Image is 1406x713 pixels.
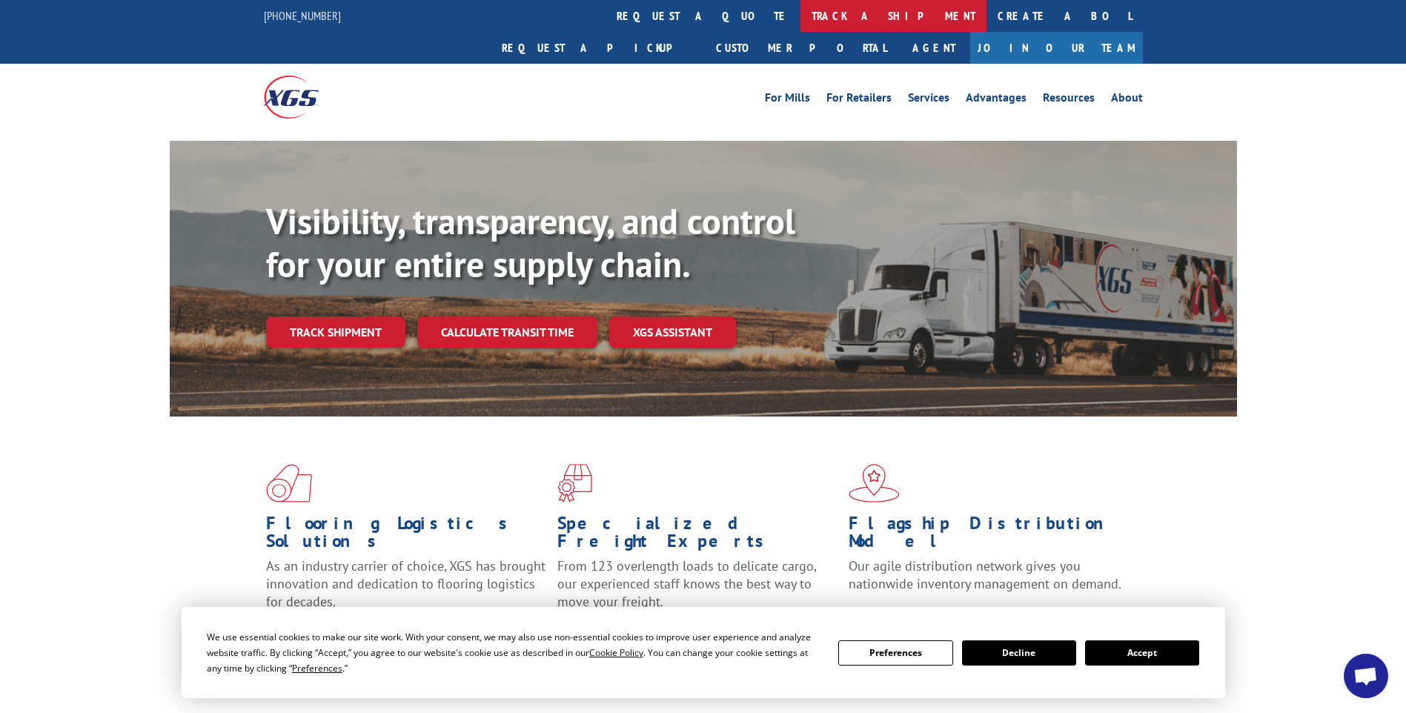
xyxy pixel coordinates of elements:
a: Open chat [1344,654,1388,698]
a: Join Our Team [970,32,1143,64]
h1: Flagship Distribution Model [849,514,1129,557]
a: [PHONE_NUMBER] [264,8,341,23]
div: Cookie Consent Prompt [182,607,1225,698]
a: XGS ASSISTANT [609,316,736,348]
a: About [1111,92,1143,108]
h1: Flooring Logistics Solutions [266,514,546,557]
a: Agent [898,32,970,64]
b: Visibility, transparency, and control for your entire supply chain. [266,198,795,287]
span: Cookie Policy [589,646,643,659]
button: Decline [962,640,1076,666]
img: xgs-icon-focused-on-flooring-red [557,464,592,503]
a: Customer Portal [705,32,898,64]
p: From 123 overlength loads to delicate cargo, our experienced staff knows the best way to move you... [557,557,838,623]
a: For Retailers [826,92,892,108]
a: Learn More > [849,606,1033,623]
div: We use essential cookies to make our site work. With your consent, we may also use non-essential ... [207,629,820,676]
a: Track shipment [266,316,405,348]
img: xgs-icon-total-supply-chain-intelligence-red [266,464,312,503]
img: xgs-icon-flagship-distribution-model-red [849,464,900,503]
a: Resources [1043,92,1095,108]
a: Calculate transit time [417,316,597,348]
a: For Mills [765,92,810,108]
span: As an industry carrier of choice, XGS has brought innovation and dedication to flooring logistics... [266,557,546,610]
button: Accept [1085,640,1199,666]
a: Advantages [966,92,1027,108]
span: Preferences [292,662,342,674]
button: Preferences [838,640,952,666]
a: Request a pickup [491,32,705,64]
a: Services [908,92,949,108]
h1: Specialized Freight Experts [557,514,838,557]
span: Our agile distribution network gives you nationwide inventory management on demand. [849,557,1121,592]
